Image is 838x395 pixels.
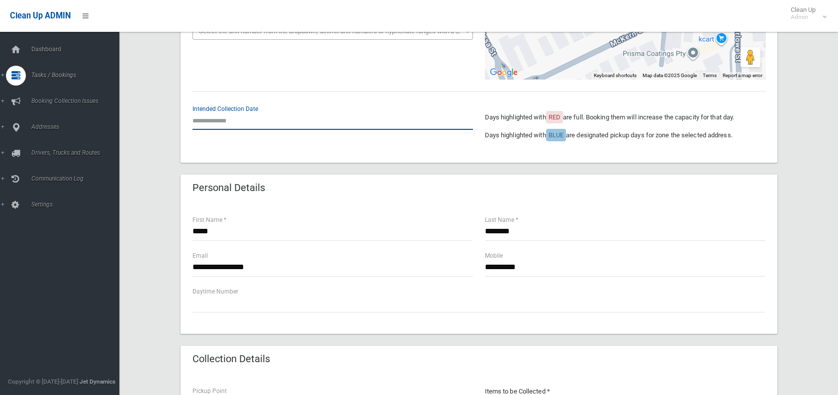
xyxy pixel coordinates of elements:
p: Days highlighted with are designated pickup days for zone the selected address. [485,129,765,141]
button: Keyboard shortcuts [594,72,637,79]
span: Addresses [28,123,127,130]
p: Days highlighted with are full. Booking them will increase the capacity for that day. [485,111,765,123]
span: Booking Collection Issues [28,98,127,104]
span: Drivers, Trucks and Routes [28,149,127,156]
a: Report a map error [723,73,762,78]
span: Settings [28,201,127,208]
span: BLUE [549,131,563,139]
img: Google [487,66,520,79]
small: Admin [791,13,816,21]
span: Tasks / Bookings [28,72,127,79]
a: Terms (opens in new tab) [703,73,717,78]
span: Copyright © [DATE]-[DATE] [8,378,78,385]
a: Open this area in Google Maps (opens a new window) [487,66,520,79]
span: RED [549,113,560,121]
button: Drag Pegman onto the map to open Street View [741,47,760,67]
span: Communication Log [28,175,127,182]
header: Collection Details [181,349,282,369]
span: Clean Up [786,6,826,21]
span: Select the unit number from the dropdown, delimit unit numbers or hyphenate ranges with a comma [199,27,477,35]
strong: Jet Dynamics [80,378,115,385]
span: Dashboard [28,46,127,53]
header: Personal Details [181,178,277,197]
span: Clean Up ADMIN [10,11,71,20]
span: Map data ©2025 Google [643,73,697,78]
